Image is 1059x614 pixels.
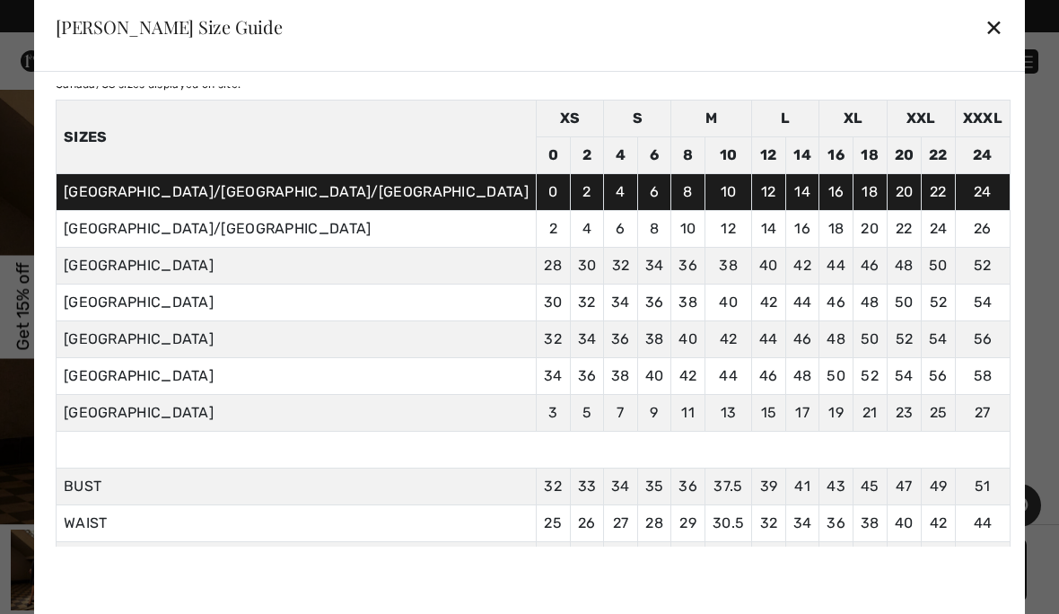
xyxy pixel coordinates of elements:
td: 44 [785,285,819,321]
td: 8 [671,174,705,211]
td: 56 [922,358,956,395]
span: 38 [861,514,880,531]
td: 27 [955,395,1010,432]
td: 19 [819,395,853,432]
td: 44 [752,321,786,358]
span: 34 [611,478,630,495]
td: 26 [955,211,1010,248]
td: 48 [819,321,853,358]
td: 32 [570,285,604,321]
div: [PERSON_NAME] Size Guide [56,18,283,36]
td: 2 [570,174,604,211]
td: 42 [705,321,751,358]
td: [GEOGRAPHIC_DATA] [56,285,536,321]
td: XS [536,101,603,137]
td: 56 [955,321,1010,358]
td: 14 [785,174,819,211]
td: WAIST [56,505,536,542]
td: 50 [819,358,853,395]
td: 13 [705,395,751,432]
td: 38 [604,358,638,395]
td: 38 [637,321,671,358]
td: 6 [604,211,638,248]
td: 3 [536,395,570,432]
td: [GEOGRAPHIC_DATA] [56,395,536,432]
td: XXL [887,101,955,137]
td: 52 [922,285,956,321]
td: 50 [922,248,956,285]
td: 24 [922,211,956,248]
td: 14 [752,211,786,248]
td: 36 [671,248,705,285]
span: 32 [544,478,562,495]
span: 39 [760,478,778,495]
span: 45 [861,478,880,495]
td: 6 [637,174,671,211]
span: 26 [578,514,596,531]
td: 2 [536,211,570,248]
td: 17 [785,395,819,432]
td: 44 [819,248,853,285]
td: 8 [671,137,705,174]
td: 16 [785,211,819,248]
td: 48 [853,285,887,321]
td: 23 [887,395,922,432]
span: 35 [645,478,664,495]
td: 16 [819,137,853,174]
span: 36 [678,478,697,495]
td: 24 [955,174,1010,211]
td: 50 [887,285,922,321]
td: 10 [671,211,705,248]
td: 32 [536,321,570,358]
td: 18 [853,137,887,174]
span: 41 [794,478,810,495]
td: [GEOGRAPHIC_DATA] [56,248,536,285]
th: Sizes [56,101,536,174]
td: 46 [752,358,786,395]
td: 38 [671,285,705,321]
td: 54 [922,321,956,358]
td: 58 [955,358,1010,395]
td: 42 [752,285,786,321]
td: 42 [785,248,819,285]
td: 46 [853,248,887,285]
span: 27 [613,514,629,531]
td: 40 [637,358,671,395]
td: 4 [604,137,638,174]
td: 10 [705,137,751,174]
td: 40 [705,285,751,321]
td: 18 [853,174,887,211]
td: 12 [752,174,786,211]
td: 36 [637,285,671,321]
td: 22 [922,137,956,174]
td: 20 [853,211,887,248]
span: 43 [827,478,845,495]
span: 42 [930,514,948,531]
td: 2 [570,137,604,174]
td: 9 [637,395,671,432]
td: 12 [705,211,751,248]
td: 12 [752,137,786,174]
td: XL [819,101,887,137]
td: 7 [604,395,638,432]
td: 40 [671,321,705,358]
span: 36 [827,514,845,531]
td: 34 [637,248,671,285]
td: 44 [705,358,751,395]
td: HIPS [56,542,536,579]
td: 40 [752,248,786,285]
td: 21 [853,395,887,432]
td: 52 [853,358,887,395]
td: 30 [536,285,570,321]
td: 22 [922,174,956,211]
td: [GEOGRAPHIC_DATA] [56,358,536,395]
span: 25 [544,514,562,531]
span: 49 [930,478,948,495]
td: 54 [887,358,922,395]
td: 50 [853,321,887,358]
td: 42 [671,358,705,395]
td: 6 [637,137,671,174]
span: 37.5 [713,478,742,495]
td: S [604,101,671,137]
td: 4 [604,174,638,211]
